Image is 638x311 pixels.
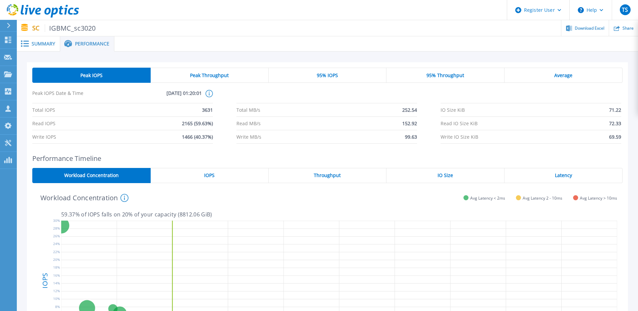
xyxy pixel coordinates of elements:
span: 152.92 [402,117,417,130]
span: IO Size [438,173,453,178]
span: Peak IOPS [80,73,103,78]
span: Share [623,26,634,30]
span: 252.54 [402,103,417,116]
span: Write MB/s [236,130,261,143]
span: Write IOPS [32,130,56,143]
span: 99.63 [405,130,417,143]
span: 3631 [202,103,213,116]
span: Total IOPS [32,103,55,116]
span: IOPS [204,173,215,178]
h4: Workload Concentration [40,194,128,202]
span: Throughput [314,173,341,178]
text: 28% [53,226,60,231]
span: [DATE] 01:20:01 [117,90,202,103]
span: Average [554,73,572,78]
span: 95% IOPS [317,73,338,78]
span: Summary [32,41,55,46]
span: Avg Latency < 2ms [470,196,505,201]
span: Read MB/s [236,117,261,130]
span: Avg Latency 2 - 10ms [523,196,562,201]
text: 8% [55,304,60,309]
text: 30% [53,218,60,223]
span: Download Excel [575,26,604,30]
span: 2165 (59.63%) [182,117,213,130]
p: SC [32,24,96,32]
span: TS [622,7,628,12]
span: Read IO Size KiB [441,117,478,130]
span: IO Size KiB [441,103,465,116]
span: Workload Concentration [64,173,119,178]
span: Performance [75,41,109,46]
span: Write IO Size KiB [441,130,478,143]
h4: IOPS [42,255,48,306]
span: IGBMC_sc3020 [45,24,96,32]
span: 72.33 [609,117,621,130]
text: 24% [53,242,60,246]
span: Peak Throughput [190,73,229,78]
span: 1466 (40.37%) [182,130,213,143]
span: Avg Latency > 10ms [580,196,617,201]
p: 59.37 % of IOPS falls on 20 % of your capacity ( 8812.06 GiB ) [61,211,617,217]
span: 69.59 [609,130,621,143]
span: 95% Throughput [426,73,464,78]
span: Read IOPS [32,117,55,130]
span: Total MB/s [236,103,260,116]
span: Peak IOPS Date & Time [32,90,117,103]
span: Latency [555,173,572,178]
text: 22% [53,249,60,254]
span: 71.22 [609,103,621,116]
h2: Performance Timeline [32,154,623,162]
text: 26% [53,234,60,239]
